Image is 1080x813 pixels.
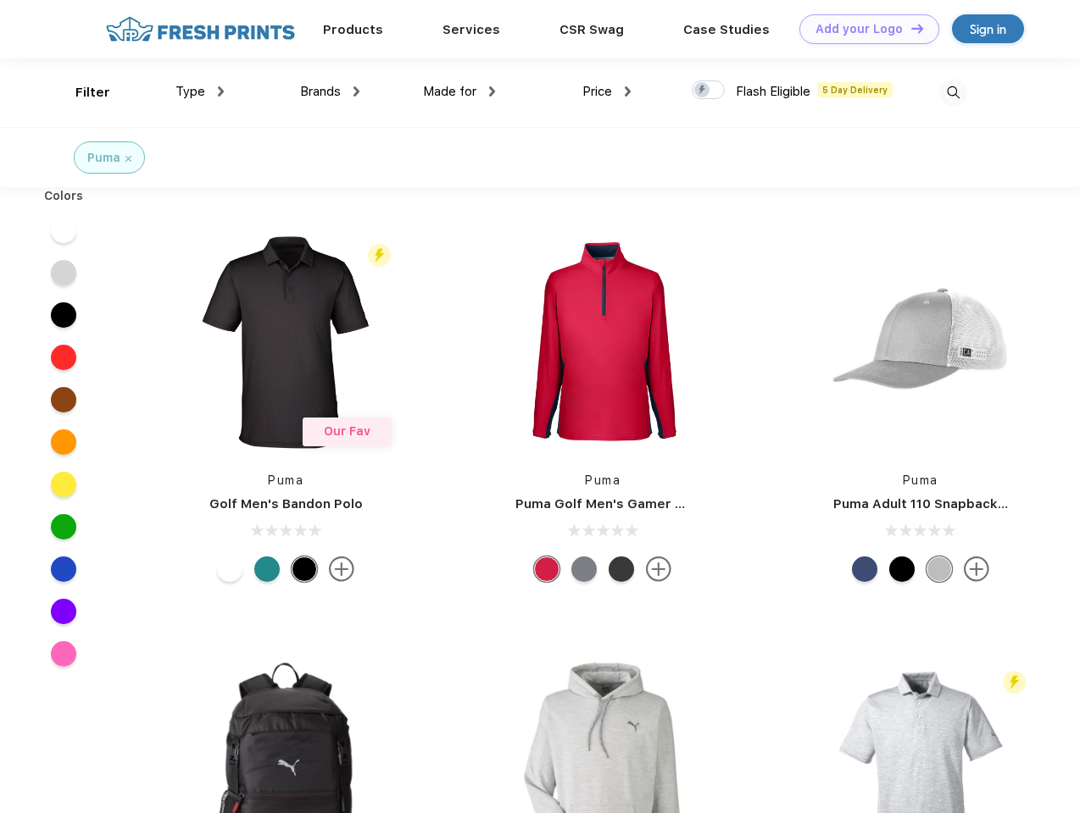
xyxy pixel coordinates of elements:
div: Puma Black [609,556,634,582]
div: Sign in [970,19,1006,39]
a: Golf Men's Bandon Polo [209,496,363,512]
img: dropdown.png [625,86,631,97]
img: flash_active_toggle.svg [368,244,391,267]
div: Ski Patrol [534,556,559,582]
span: Flash Eligible [736,84,810,99]
div: Puma [87,149,120,167]
span: Price [582,84,612,99]
img: more.svg [964,556,989,582]
span: Type [175,84,205,99]
img: func=resize&h=266 [490,230,715,455]
div: Filter [75,83,110,102]
div: Puma Black [292,556,317,582]
img: dropdown.png [489,86,495,97]
a: Services [443,22,500,37]
img: DT [911,24,923,33]
img: func=resize&h=266 [173,230,398,455]
a: Puma Golf Men's Gamer Golf Quarter-Zip [515,496,783,512]
img: dropdown.png [354,86,359,97]
a: Sign in [952,14,1024,43]
a: Puma [268,473,303,487]
div: Quarry with Brt Whit [927,556,952,582]
img: more.svg [646,556,671,582]
span: 5 Day Delivery [817,82,893,97]
div: Pma Blk Pma Blk [889,556,915,582]
div: Bright White [217,556,242,582]
div: Colors [31,187,97,205]
div: Peacoat Qut Shd [852,556,877,582]
a: Products [323,22,383,37]
div: Green Lagoon [254,556,280,582]
img: more.svg [329,556,354,582]
span: Made for [423,84,476,99]
img: flash_active_toggle.svg [1003,671,1026,694]
a: CSR Swag [559,22,624,37]
span: Brands [300,84,341,99]
img: desktop_search.svg [939,79,967,107]
span: Our Fav [324,424,370,438]
img: func=resize&h=266 [808,230,1033,455]
img: dropdown.png [218,86,224,97]
a: Puma [903,473,938,487]
a: Puma [585,473,621,487]
img: filter_cancel.svg [125,156,131,162]
img: fo%20logo%202.webp [101,14,300,44]
div: Quiet Shade [571,556,597,582]
div: Add your Logo [816,22,903,36]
